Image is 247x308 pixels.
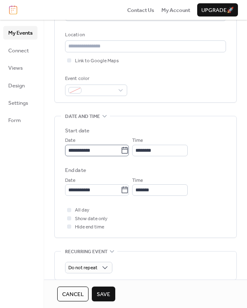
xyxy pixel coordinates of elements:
[57,287,89,301] button: Cancel
[75,215,107,223] span: Show date only
[132,136,143,145] span: Time
[8,99,28,107] span: Settings
[3,44,37,57] a: Connect
[8,64,23,72] span: Views
[8,29,33,37] span: My Events
[65,113,100,121] span: Date and time
[65,247,107,256] span: Recurring event
[127,6,154,14] a: Contact Us
[8,82,25,90] span: Design
[65,166,86,174] div: End date
[65,176,75,185] span: Date
[65,136,75,145] span: Date
[75,57,119,65] span: Link to Google Maps
[75,206,89,214] span: All day
[9,5,17,14] img: logo
[97,290,110,299] span: Save
[8,47,29,55] span: Connect
[201,6,234,14] span: Upgrade 🚀
[75,223,104,231] span: Hide end time
[3,61,37,74] a: Views
[65,31,224,39] div: Location
[161,6,190,14] a: My Account
[92,287,115,301] button: Save
[197,3,238,16] button: Upgrade🚀
[65,75,126,83] div: Event color
[68,263,98,273] span: Do not repeat
[65,127,89,135] div: Start date
[8,116,21,125] span: Form
[132,176,143,185] span: Time
[3,79,37,92] a: Design
[62,290,84,299] span: Cancel
[3,26,37,39] a: My Events
[3,96,37,109] a: Settings
[3,113,37,127] a: Form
